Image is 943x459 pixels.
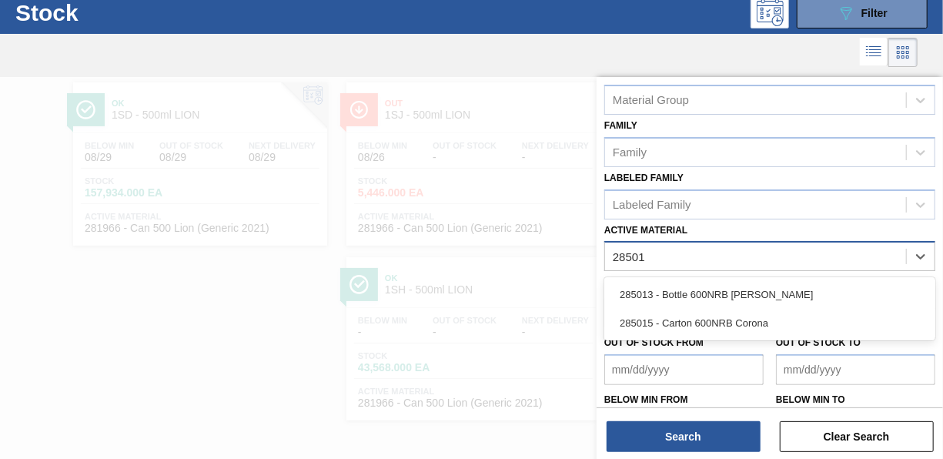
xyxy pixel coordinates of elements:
[604,280,935,309] div: 285013 - Bottle 600NRB [PERSON_NAME]
[604,173,684,183] label: Labeled Family
[15,4,226,22] h1: Stock
[604,120,637,131] label: Family
[776,394,845,405] label: Below Min to
[613,146,647,159] div: Family
[613,198,691,211] div: Labeled Family
[604,225,687,236] label: Active Material
[604,394,688,405] label: Below Min from
[860,38,888,67] div: List Vision
[776,354,935,385] input: mm/dd/yyyy
[613,93,689,106] div: Material Group
[861,7,888,19] span: Filter
[604,309,935,337] div: 285015 - Carton 600NRB Corona
[62,71,335,246] a: ÍconeOk1SD - 500ml LIONBelow Min08/29Out Of Stock08/29Next Delivery08/29Stock157,934.000 EAActive...
[776,337,861,348] label: Out of Stock to
[604,337,704,348] label: Out of Stock from
[335,71,608,246] a: ÍconeOut1SJ - 500ml LIONBelow Min08/26Out Of Stock-Next Delivery-Stock5,446.000 EAActive Material...
[604,354,764,385] input: mm/dd/yyyy
[608,71,881,246] a: ÍconeOut1945 - 500ml LIONBelow Min08/26Out Of Stock-Next Delivery-Stock0.000 EAActive Material281...
[888,38,918,67] div: Card Vision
